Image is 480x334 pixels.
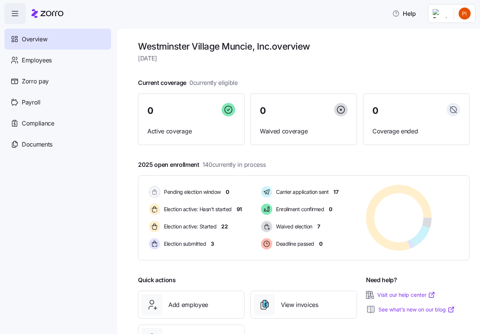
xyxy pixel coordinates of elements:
[317,223,320,230] span: 7
[138,41,469,52] h1: Westminster Village Muncie, Inc. overview
[433,9,448,18] img: Employer logo
[260,127,348,136] span: Waived coverage
[366,275,397,285] span: Need help?
[168,300,208,310] span: Add employee
[202,160,266,169] span: 140 currently in process
[162,223,216,230] span: Election active: Started
[237,206,242,213] span: 91
[22,119,54,128] span: Compliance
[260,106,266,115] span: 0
[377,291,435,299] a: Visit our help center
[274,188,328,196] span: Carrier application sent
[147,106,153,115] span: 0
[274,223,312,230] span: Waived election
[319,240,322,248] span: 0
[189,78,238,88] span: 0 currently eligible
[147,127,235,136] span: Active coverage
[22,35,47,44] span: Overview
[4,71,111,92] a: Zorro pay
[138,54,469,63] span: [DATE]
[226,188,229,196] span: 0
[4,134,111,155] a: Documents
[162,206,232,213] span: Election active: Hasn't started
[138,160,265,169] span: 2025 open enrollment
[4,29,111,50] a: Overview
[138,78,238,88] span: Current coverage
[4,113,111,134] a: Compliance
[221,223,228,230] span: 22
[372,106,378,115] span: 0
[211,240,214,248] span: 3
[22,56,52,65] span: Employees
[333,188,338,196] span: 17
[274,206,324,213] span: Enrollment confirmed
[4,92,111,113] a: Payroll
[392,9,416,18] span: Help
[22,140,52,149] span: Documents
[138,275,176,285] span: Quick actions
[162,240,206,248] span: Election submitted
[281,300,318,310] span: View invoices
[372,127,460,136] span: Coverage ended
[22,98,40,107] span: Payroll
[386,6,422,21] button: Help
[4,50,111,71] a: Employees
[329,206,332,213] span: 0
[22,77,49,86] span: Zorro pay
[378,306,455,313] a: See what’s new on our blog
[459,8,471,20] img: 24d6825ccf4887a4818050cadfd93e6d
[274,240,314,248] span: Deadline passed
[162,188,221,196] span: Pending election window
